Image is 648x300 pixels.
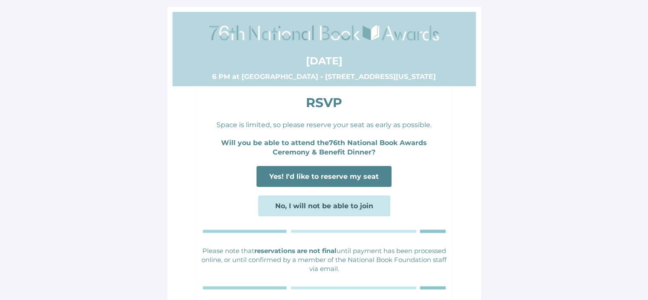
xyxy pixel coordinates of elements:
[273,139,427,156] strong: 76th National Book Awards Ceremony & Benefit Dinner?
[221,139,329,147] strong: Will you be able to attend the
[201,246,448,273] p: Please note that until payment has been processed online, or until confirmed by a member of the N...
[258,195,390,216] a: No, I will not be able to join
[201,120,448,130] p: Space is limited, so please reserve your seat as early as possible.
[254,247,337,255] strong: reservations are not final
[306,55,343,67] strong: [DATE]
[256,166,392,187] a: Yes! I'd like to reserve my seat
[201,72,448,82] p: 6 PM at [GEOGRAPHIC_DATA] • [STREET_ADDRESS][US_STATE]
[275,202,373,210] span: No, I will not be able to join
[269,172,379,181] span: Yes! I'd like to reserve my seat
[201,94,448,112] p: RSVP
